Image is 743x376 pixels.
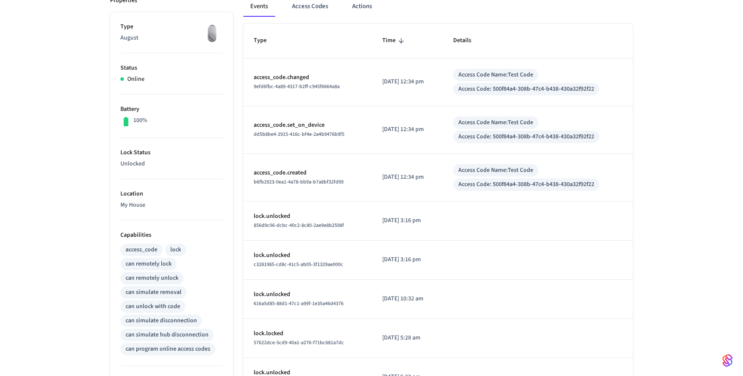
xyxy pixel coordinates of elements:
div: can remotely lock [126,260,172,269]
img: August Wifi Smart Lock 3rd Gen, Silver, Front [201,22,223,44]
span: dd5b8be4-2915-416c-bf4e-2a4b9476b9f5 [254,131,344,138]
div: can simulate disconnection [126,316,197,325]
div: Access Code: 500f84a4-308b-47c4-b438-430a32f92f22 [458,85,594,94]
p: lock.unlocked [254,251,362,260]
p: [DATE] 12:34 pm [382,125,433,134]
div: can simulate removal [126,288,181,297]
div: access_code [126,245,157,254]
p: access_code.changed [254,73,362,82]
div: Access Code Name: Test Code [458,70,533,79]
span: Type [254,34,278,47]
span: Details [453,34,482,47]
p: Unlocked [120,159,223,168]
p: Capabilities [120,231,223,240]
div: Access Code Name: Test Code [458,166,533,175]
div: can program online access codes [126,345,210,354]
p: August [120,34,223,43]
div: Access Code Name: Test Code [458,118,533,127]
div: can simulate hub disconnection [126,330,209,339]
p: [DATE] 3:16 pm [382,216,433,225]
p: access_code.created [254,168,362,177]
p: [DATE] 3:16 pm [382,255,433,264]
p: My House [120,201,223,210]
p: Online [127,75,144,84]
span: 9efd6fbc-4a89-4317-b2ff-c945f6664a8a [254,83,340,90]
span: Time [382,34,407,47]
p: [DATE] 10:32 am [382,294,433,303]
p: lock.unlocked [254,290,362,299]
span: b6fb2923-0ea1-4a78-bb9a-b7a8bf32fd99 [254,178,344,186]
span: 616a5d85-88d1-47c1-a99f-1e35a46d4376 [254,300,344,307]
p: [DATE] 12:34 pm [382,173,433,182]
div: can unlock with code [126,302,180,311]
p: Battery [120,105,223,114]
p: [DATE] 5:28 am [382,333,433,342]
p: Type [120,22,223,31]
p: [DATE] 12:34 pm [382,77,433,86]
div: can remotely unlock [126,274,178,283]
span: 856d9c06-dcbc-40c2-8c80-2ae9e8b2598f [254,222,344,229]
p: lock.locked [254,329,362,338]
p: access_code.set_on_device [254,121,362,130]
p: Lock Status [120,148,223,157]
span: c3281985-cd8c-41c5-ab05-3f1329ae000c [254,261,343,268]
div: Access Code: 500f84a4-308b-47c4-b438-430a32f92f22 [458,180,594,189]
p: lock.unlocked [254,212,362,221]
div: lock [170,245,181,254]
p: Status [120,64,223,73]
p: Location [120,190,223,199]
span: 57622dce-5cd9-40a1-a276-f71bc681a7dc [254,339,344,346]
p: 100% [133,116,147,125]
img: SeamLogoGradient.69752ec5.svg [722,354,733,367]
div: Access Code: 500f84a4-308b-47c4-b438-430a32f92f22 [458,132,594,141]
